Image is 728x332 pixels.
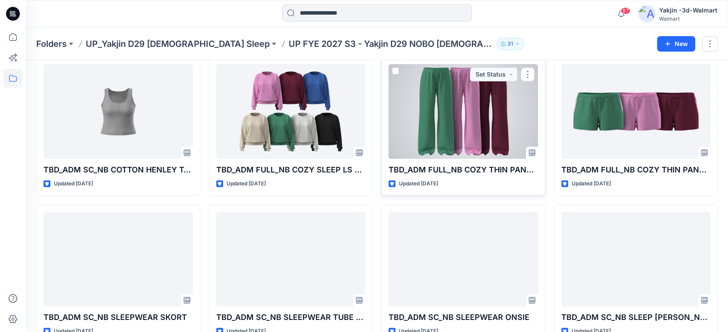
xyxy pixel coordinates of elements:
[572,179,611,188] p: Updated [DATE]
[561,212,711,306] a: TBD_ADM SC_NB SLEEP CAMI BOXER SET
[44,311,193,323] p: TBD_ADM SC_NB SLEEPWEAR SKORT
[659,15,717,22] div: Walmart
[289,38,493,50] p: UP FYE 2027 S3 - Yakjin D29 NOBO [DEMOGRAPHIC_DATA] Sleepwear
[227,179,266,188] p: Updated [DATE]
[497,38,524,50] button: 31
[44,164,193,176] p: TBD_ADM SC_NB COTTON HENLEY TANK
[389,212,538,306] a: TBD_ADM SC_NB SLEEPWEAR ONSIE
[389,164,538,176] p: TBD_ADM FULL_NB COZY THIN PANEL PANT
[389,311,538,323] p: TBD_ADM SC_NB SLEEPWEAR ONSIE
[86,38,270,50] a: UP_Yakjin D29 [DEMOGRAPHIC_DATA] Sleep
[561,164,711,176] p: TBD_ADM FULL_NB COZY THIN PANEL SHORT
[657,36,695,52] button: New
[216,311,366,323] p: TBD_ADM SC_NB SLEEPWEAR TUBE TOP
[216,212,366,306] a: TBD_ADM SC_NB SLEEPWEAR TUBE TOP
[561,64,711,159] a: TBD_ADM FULL_NB COZY THIN PANEL SHORT
[507,39,513,49] p: 31
[216,164,366,176] p: TBD_ADM FULL_NB COZY SLEEP LS TOP
[44,212,193,306] a: TBD_ADM SC_NB SLEEPWEAR SKORT
[399,179,438,188] p: Updated [DATE]
[216,64,366,159] a: TBD_ADM FULL_NB COZY SLEEP LS TOP
[638,5,656,22] img: avatar
[389,64,538,159] a: TBD_ADM FULL_NB COZY THIN PANEL PANT
[36,38,67,50] a: Folders
[54,179,93,188] p: Updated [DATE]
[621,7,630,14] span: 87
[44,64,193,159] a: TBD_ADM SC_NB COTTON HENLEY TANK
[561,311,711,323] p: TBD_ADM SC_NB SLEEP [PERSON_NAME] SET
[659,5,717,15] div: Yakjin -3d-Walmart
